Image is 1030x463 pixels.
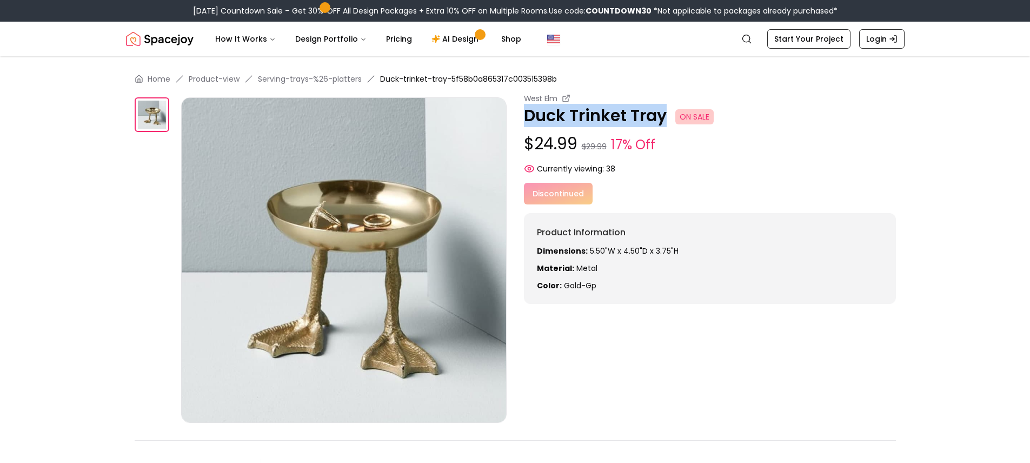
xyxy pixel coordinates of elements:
b: COUNTDOWN30 [586,5,652,16]
nav: breadcrumb [135,74,896,84]
a: Shop [493,28,530,50]
a: AI Design [423,28,490,50]
span: metal [576,263,597,274]
button: How It Works [207,28,284,50]
a: Home [148,74,170,84]
img: https://storage.googleapis.com/spacejoy-main/assets/5f58b0a865317c003515398b/product_0_2fp955olki1 [135,97,169,132]
h6: Product Information [537,226,883,239]
small: West Elm [524,93,557,104]
a: Pricing [377,28,421,50]
nav: Global [126,22,905,56]
img: Spacejoy Logo [126,28,194,50]
span: Currently viewing: [537,163,604,174]
p: Duck Trinket Tray [524,106,896,125]
span: Duck-trinket-tray-5f58b0a865317c003515398b [380,74,557,84]
img: https://storage.googleapis.com/spacejoy-main/assets/5f58b0a865317c003515398b/product_0_2fp955olki1 [181,97,507,423]
span: 38 [606,163,615,174]
small: 17% Off [611,135,655,155]
small: $29.99 [582,141,607,152]
strong: Dimensions: [537,246,588,256]
button: Design Portfolio [287,28,375,50]
img: United States [547,32,560,45]
a: Login [859,29,905,49]
span: *Not applicable to packages already purchased* [652,5,838,16]
a: Serving-trays-%26-platters [258,74,362,84]
strong: Material: [537,263,574,274]
span: gold-gp [564,280,596,291]
strong: Color: [537,280,562,291]
div: [DATE] Countdown Sale – Get 30% OFF All Design Packages + Extra 10% OFF on Multiple Rooms. [193,5,838,16]
p: $24.99 [524,134,896,155]
span: ON SALE [675,109,714,124]
nav: Main [207,28,530,50]
a: Start Your Project [767,29,850,49]
span: Use code: [549,5,652,16]
a: Spacejoy [126,28,194,50]
a: Product-view [189,74,240,84]
p: 5.50"W x 4.50"D x 3.75"H [537,246,883,256]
